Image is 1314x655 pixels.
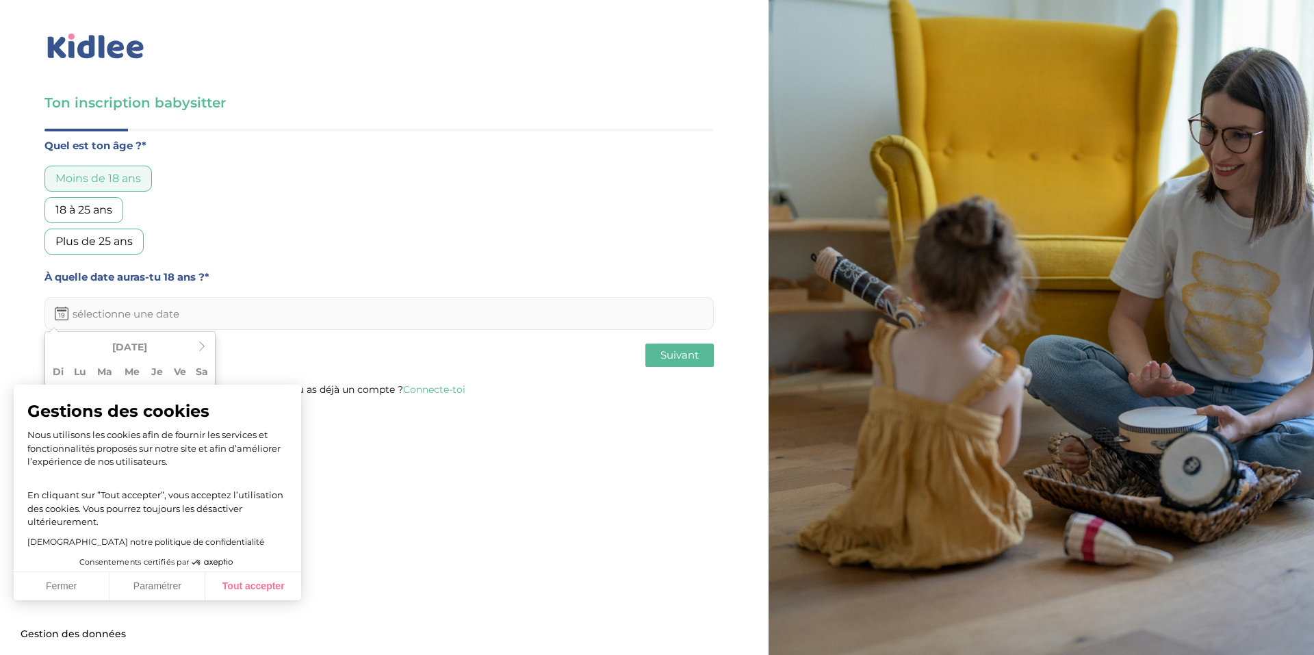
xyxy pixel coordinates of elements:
button: Consentements certifiés par [73,554,242,571]
p: Nous utilisons les cookies afin de fournir les services et fonctionnalités proposés sur notre sit... [27,428,287,469]
p: En cliquant sur ”Tout accepter”, vous acceptez l’utilisation des cookies. Vous pourrez toujours l... [27,476,287,529]
th: Je [145,359,168,384]
h3: Ton inscription babysitter [44,93,714,112]
span: Gestions des cookies [27,401,287,422]
img: logo_kidlee_bleu [44,31,147,62]
button: Fermer le widget sans consentement [12,620,134,649]
a: Connecte-toi [403,383,465,396]
th: Lu [68,359,92,384]
th: [DATE] [68,335,192,359]
th: Di [48,359,68,384]
span: Suivant [660,348,699,361]
div: Moins de 18 ans [44,166,152,192]
svg: Axeptio [192,542,233,583]
input: sélectionne une date [44,297,714,330]
p: Tu as déjà un compte ? [44,381,714,398]
th: Me [118,359,145,384]
label: Quel est ton âge ?* [44,137,714,155]
a: [DEMOGRAPHIC_DATA] notre politique de confidentialité [27,537,264,547]
th: Ma [92,359,118,384]
span: Gestion des données [21,628,126,641]
button: Fermer [14,572,109,601]
th: Sa [192,359,212,384]
button: Tout accepter [205,572,301,601]
span: Consentements certifiés par [79,558,189,566]
div: 18 à 25 ans [44,197,123,223]
div: Plus de 25 ans [44,229,144,255]
th: Ve [168,359,192,384]
button: Paramétrer [109,572,205,601]
button: Suivant [645,344,714,367]
label: À quelle date auras-tu 18 ans ?* [44,268,714,286]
